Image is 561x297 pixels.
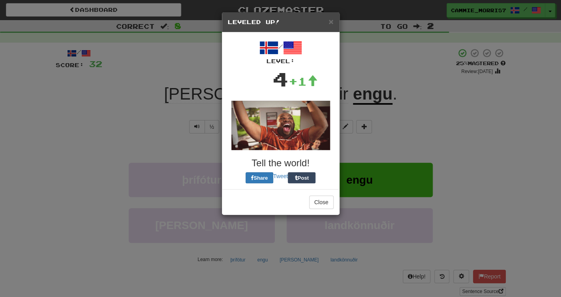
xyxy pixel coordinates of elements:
button: Share [246,172,273,183]
h3: Tell the world! [228,158,334,168]
a: Tweet [273,173,288,179]
span: × [328,17,333,26]
div: +1 [289,73,318,89]
div: 4 [272,65,289,93]
img: anon-dude-dancing-749b357b783eda7f85c51e4a2e1ee5269fc79fcf7d6b6aa88849e9eb2203d151.gif [231,101,330,150]
button: Close [328,17,333,26]
h5: Leveled Up! [228,18,334,26]
button: Close [309,195,334,209]
div: / [228,38,334,65]
div: Level: [228,57,334,65]
button: Post [288,172,315,183]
